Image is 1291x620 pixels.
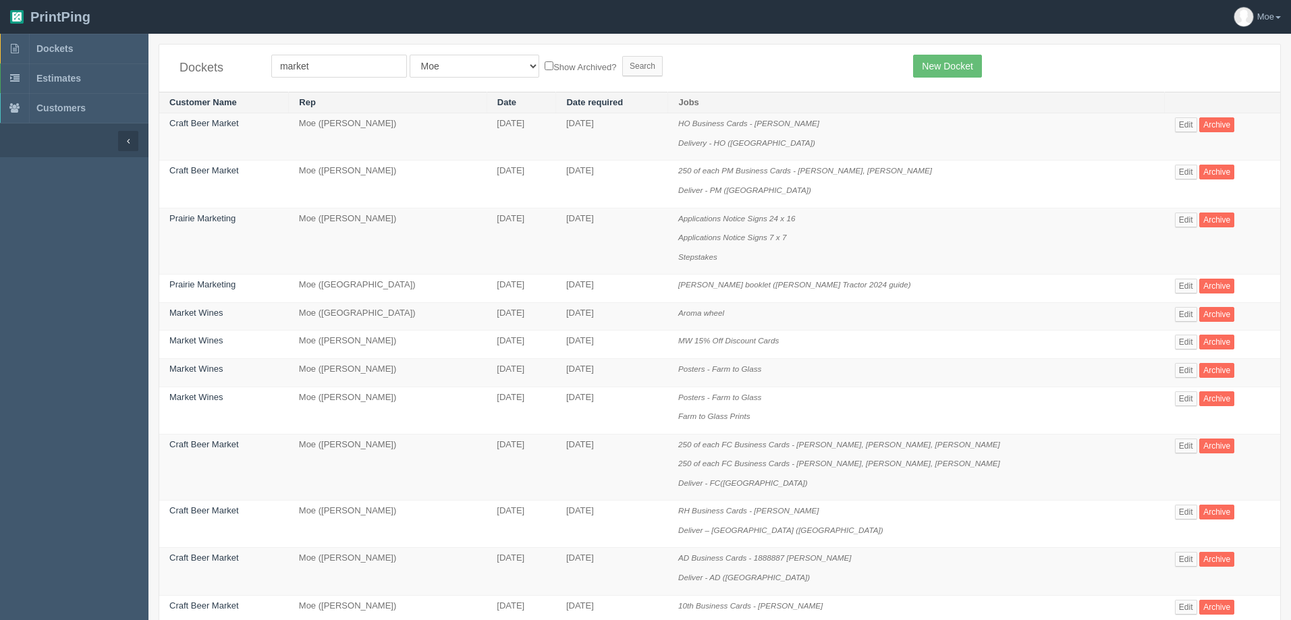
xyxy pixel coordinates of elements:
a: New Docket [913,55,981,78]
a: Archive [1199,117,1234,132]
a: Edit [1175,600,1197,615]
td: [DATE] [556,113,668,161]
td: Moe ([GEOGRAPHIC_DATA]) [289,275,487,303]
td: [DATE] [487,275,556,303]
i: [PERSON_NAME] booklet ([PERSON_NAME] Tractor 2024 guide) [678,280,911,289]
a: Craft Beer Market [169,505,239,515]
i: Delivery - HO ([GEOGRAPHIC_DATA]) [678,138,815,147]
td: [DATE] [487,434,556,501]
a: Archive [1199,600,1234,615]
a: Edit [1175,335,1197,349]
a: Market Wines [169,392,223,402]
a: Edit [1175,213,1197,227]
td: [DATE] [556,548,668,595]
a: Archive [1199,439,1234,453]
td: [DATE] [556,501,668,548]
i: RH Business Cards - [PERSON_NAME] [678,506,819,515]
a: Craft Beer Market [169,165,239,175]
td: [DATE] [487,113,556,161]
i: Deliver - FC([GEOGRAPHIC_DATA]) [678,478,808,487]
i: Aroma wheel [678,308,724,317]
span: Customers [36,103,86,113]
a: Market Wines [169,308,223,318]
a: Customer Name [169,97,237,107]
i: Applications Notice Signs 24 x 16 [678,214,795,223]
a: Date [497,97,516,107]
td: Moe ([PERSON_NAME]) [289,113,487,161]
i: Stepstakes [678,252,717,261]
a: Edit [1175,552,1197,567]
a: Edit [1175,117,1197,132]
i: 250 of each PM Business Cards - [PERSON_NAME], [PERSON_NAME] [678,166,932,175]
a: Archive [1199,279,1234,293]
a: Market Wines [169,335,223,345]
a: Edit [1175,307,1197,322]
td: [DATE] [556,434,668,501]
td: [DATE] [487,161,556,208]
i: Deliver - AD ([GEOGRAPHIC_DATA]) [678,573,810,582]
td: [DATE] [556,161,668,208]
a: Archive [1199,307,1234,322]
img: logo-3e63b451c926e2ac314895c53de4908e5d424f24456219fb08d385ab2e579770.png [10,10,24,24]
td: [DATE] [487,302,556,331]
a: Rep [299,97,316,107]
label: Show Archived? [545,59,616,74]
a: Date required [566,97,623,107]
td: Moe ([PERSON_NAME]) [289,387,487,434]
td: [DATE] [487,331,556,359]
a: Craft Beer Market [169,600,239,611]
a: Craft Beer Market [169,439,239,449]
td: [DATE] [556,387,668,434]
span: Estimates [36,73,81,84]
a: Edit [1175,439,1197,453]
a: Archive [1199,363,1234,378]
td: Moe ([PERSON_NAME]) [289,358,487,387]
td: Moe ([PERSON_NAME]) [289,501,487,548]
h4: Dockets [180,61,251,75]
i: Applications Notice Signs 7 x 7 [678,233,786,242]
td: [DATE] [487,387,556,434]
td: [DATE] [556,331,668,359]
a: Edit [1175,279,1197,293]
td: [DATE] [556,302,668,331]
a: Craft Beer Market [169,118,239,128]
i: HO Business Cards - [PERSON_NAME] [678,119,819,128]
a: Craft Beer Market [169,553,239,563]
td: [DATE] [556,208,668,275]
i: Farm to Glass Prints [678,412,750,420]
a: Archive [1199,335,1234,349]
i: 10th Business Cards - [PERSON_NAME] [678,601,823,610]
td: Moe ([PERSON_NAME]) [289,208,487,275]
img: avatar_default-7531ab5dedf162e01f1e0bb0964e6a185e93c5c22dfe317fb01d7f8cd2b1632c.jpg [1234,7,1253,26]
a: Prairie Marketing [169,279,236,289]
i: Posters - Farm to Glass [678,364,761,373]
i: Deliver – [GEOGRAPHIC_DATA] ([GEOGRAPHIC_DATA]) [678,526,883,534]
a: Edit [1175,505,1197,519]
i: AD Business Cards - 1888887 [PERSON_NAME] [678,553,852,562]
td: Moe ([PERSON_NAME]) [289,434,487,501]
td: [DATE] [487,501,556,548]
a: Archive [1199,505,1234,519]
input: Search [622,56,663,76]
td: [DATE] [487,208,556,275]
a: Archive [1199,391,1234,406]
a: Archive [1199,165,1234,179]
td: Moe ([PERSON_NAME]) [289,331,487,359]
i: Posters - Farm to Glass [678,393,761,401]
a: Edit [1175,363,1197,378]
i: MW 15% Off Discount Cards [678,336,779,345]
td: Moe ([PERSON_NAME]) [289,548,487,595]
td: [DATE] [556,358,668,387]
a: Prairie Marketing [169,213,236,223]
a: Archive [1199,552,1234,567]
a: Edit [1175,165,1197,179]
th: Jobs [668,92,1165,113]
td: [DATE] [487,358,556,387]
i: 250 of each FC Business Cards - [PERSON_NAME], [PERSON_NAME], [PERSON_NAME] [678,440,1000,449]
a: Market Wines [169,364,223,374]
td: [DATE] [556,275,668,303]
td: Moe ([PERSON_NAME]) [289,161,487,208]
a: Archive [1199,213,1234,227]
i: 250 of each FC Business Cards - [PERSON_NAME], [PERSON_NAME], [PERSON_NAME] [678,459,1000,468]
i: Deliver - PM ([GEOGRAPHIC_DATA]) [678,186,811,194]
